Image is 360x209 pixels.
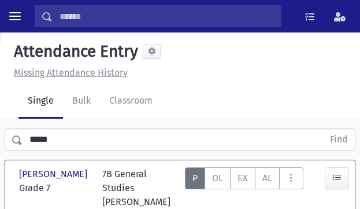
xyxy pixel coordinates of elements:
button: Find [323,129,355,150]
span: P [192,173,198,184]
span: AL [262,173,272,184]
input: Search [53,5,281,27]
button: toggle menu [5,6,25,27]
a: Missing Attendance History [9,67,128,78]
span: OL [212,173,223,184]
a: Single [18,85,63,119]
div: AttTypes [185,167,303,209]
a: Bulk [63,85,100,119]
span: [PERSON_NAME] [19,167,90,181]
span: Grade 7 [19,181,91,195]
div: 7B General Studies [PERSON_NAME] [102,167,174,209]
h5: Attendance Entry [9,42,138,61]
a: Classroom [100,85,162,119]
span: EX [237,173,248,184]
u: Missing Attendance History [14,67,128,78]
